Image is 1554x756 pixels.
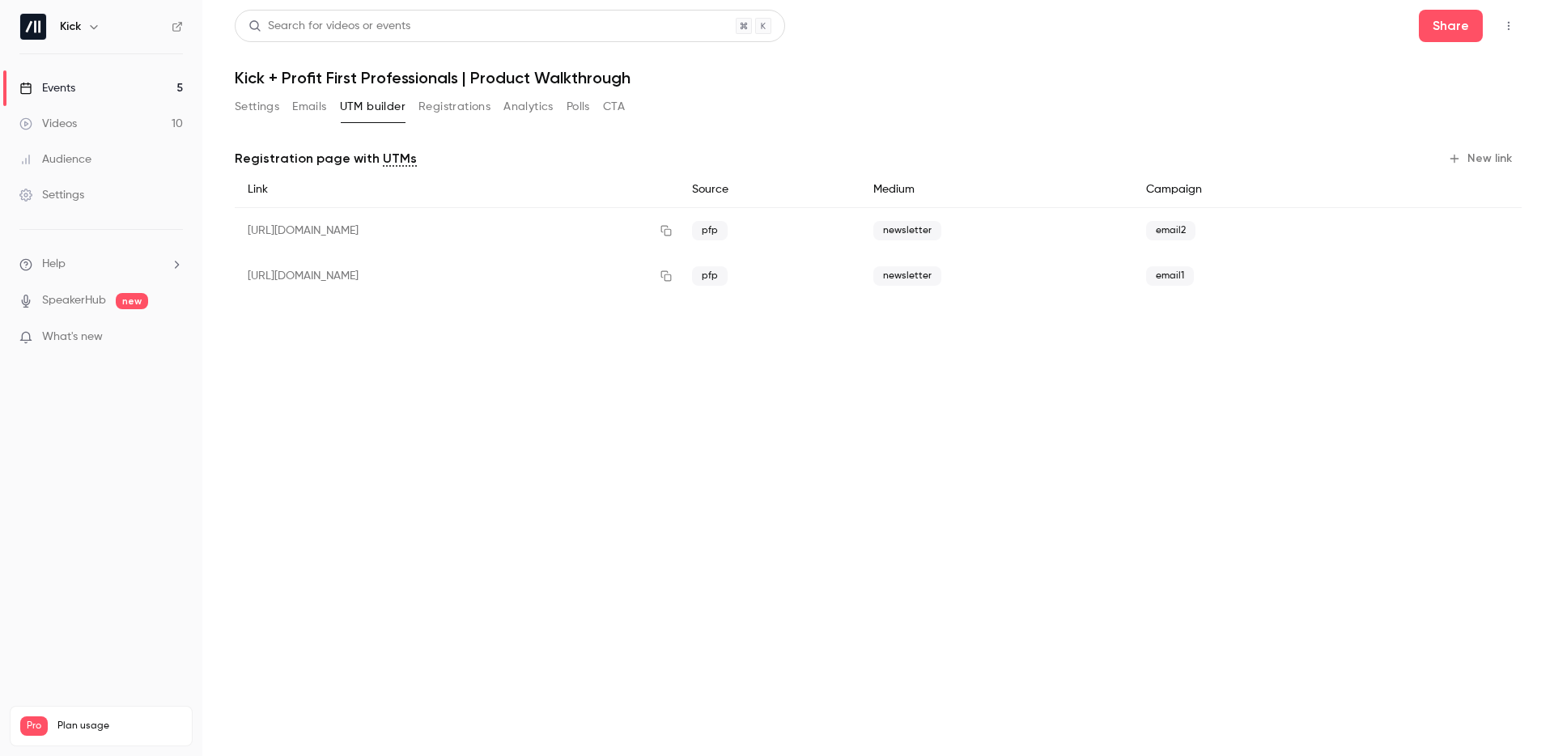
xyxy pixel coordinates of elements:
div: Events [19,80,75,96]
button: CTA [603,94,625,120]
h1: Kick + Profit First Professionals | Product Walkthrough [235,68,1522,87]
span: Help [42,256,66,273]
div: Medium [860,172,1133,208]
button: UTM builder [340,94,405,120]
div: Link [235,172,679,208]
span: newsletter [873,221,941,240]
span: Pro [20,716,48,736]
span: new [116,293,148,309]
button: Settings [235,94,279,120]
a: UTMs [383,149,417,168]
span: email2 [1146,221,1195,240]
div: Search for videos or events [248,18,410,35]
span: pfp [692,221,728,240]
img: Kick [20,14,46,40]
div: [URL][DOMAIN_NAME] [235,208,679,254]
a: SpeakerHub [42,292,106,309]
div: Source [679,172,860,208]
button: Share [1419,10,1483,42]
span: email1 [1146,266,1194,286]
span: newsletter [873,266,941,286]
h6: Kick [60,19,81,35]
div: [URL][DOMAIN_NAME] [235,253,679,299]
p: Registration page with [235,149,417,168]
button: Polls [567,94,590,120]
span: Plan usage [57,720,182,733]
button: Analytics [503,94,554,120]
span: What's new [42,329,103,346]
div: Settings [19,187,84,203]
span: pfp [692,266,728,286]
button: Registrations [418,94,490,120]
button: Emails [292,94,326,120]
iframe: Noticeable Trigger [163,330,183,345]
div: Campaign [1133,172,1371,208]
li: help-dropdown-opener [19,256,183,273]
div: Audience [19,151,91,168]
button: New link [1441,146,1522,172]
div: Videos [19,116,77,132]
